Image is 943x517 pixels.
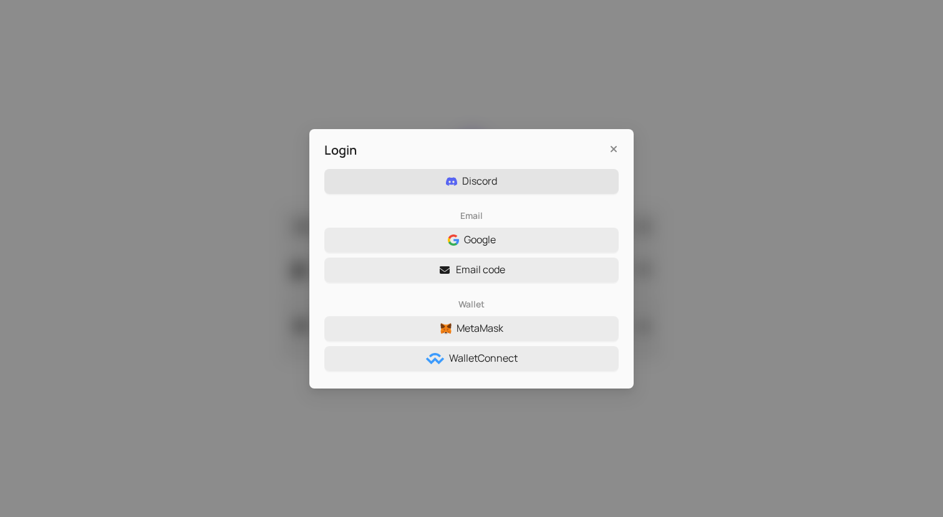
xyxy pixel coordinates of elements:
[324,258,619,283] button: Email code
[324,142,589,159] div: Login
[457,321,503,336] span: MetaMask
[462,173,497,189] span: Discord
[456,262,505,278] span: Email code
[324,316,619,341] button: logoMetaMask
[324,199,619,228] h1: Email
[324,169,619,194] button: Discord
[324,228,619,253] button: logoGoogle
[324,346,619,371] button: logoWalletConnect
[464,232,496,248] span: Google
[324,287,619,316] h1: Wallet
[440,323,452,334] img: logo
[426,353,444,364] img: logo
[604,139,624,159] button: Close
[448,234,459,246] img: logo
[449,350,518,366] span: WalletConnect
